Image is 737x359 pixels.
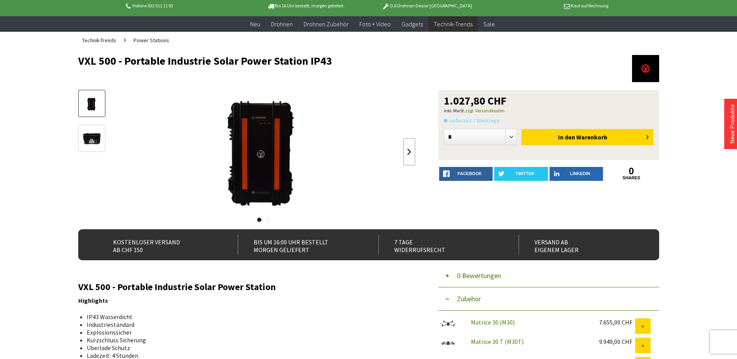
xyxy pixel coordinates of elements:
li: Kurzschluss Sicherung [87,336,409,344]
button: Zubehör [438,287,659,311]
h2: VXL 500 - Portable Industrie Solar Power Station [78,282,415,292]
a: Matrice 30 T (M30T) [471,338,524,345]
li: Industriestandard [87,321,409,328]
strong: Highlights [78,297,108,304]
p: Bis 16 Uhr bestellt, morgen geliefert. [246,1,366,10]
span: In den [558,133,575,141]
img: Matrice 30 (M30) [438,318,458,329]
div: 7 Tage Widerrufsrecht [378,235,502,254]
img: Vorschau: VXL 500 - Portable Industrie Solar Power Station IP43 [81,96,103,112]
button: 0 Bewertungen [438,264,659,287]
span: Technik-Trends [434,20,472,28]
li: Überlade Schutz [87,344,409,352]
span: Drohnen Zubehör [304,20,349,28]
li: IP43 Wasserdicht [87,313,409,321]
p: inkl. MwSt. [444,106,654,115]
a: 0 [605,167,658,175]
span: Power Stations [134,37,169,44]
span: facebook [458,171,482,176]
img: VXL 500 - Portable Industrie Solar Power Station IP43 [171,90,357,214]
p: Hotline 032 511 11 03 [125,1,246,10]
a: zzgl. Versandkosten [465,108,505,113]
span: LinkedIn [570,171,590,176]
div: Kostenloser Versand ab CHF 150 [98,235,221,254]
a: Power Stations [130,32,173,49]
span: Neu [250,20,260,28]
div: Versand ab eigenem Lager [519,235,642,254]
div: Bis um 16:00 Uhr bestellt Morgen geliefert [238,235,361,254]
span: Warenkorb [576,133,607,141]
a: Technik-Trends [78,32,120,49]
span: twitter [515,171,534,176]
li: Explosionssicher [87,328,409,336]
span: 1.027,80 CHF [444,95,507,106]
p: DJI Drohnen Dealer [GEOGRAPHIC_DATA] [366,1,487,10]
span: Foto + Video [359,20,391,28]
a: Technik-Trends [428,16,478,32]
a: Neu [245,16,266,32]
span: Technik-Trends [82,37,116,44]
a: facebook [439,167,493,181]
a: shares [605,175,658,180]
a: LinkedIn [550,167,603,181]
span: Drohnen [271,20,293,28]
div: 7.655,00 CHF [599,318,635,326]
a: twitter [494,167,548,181]
div: 9.949,00 CHF [599,338,635,345]
span: Lieferzeit 7 Werktage [444,116,500,125]
img: Vigorous [632,55,659,82]
a: Drohnen Zubehör [298,16,354,32]
a: Gadgets [396,16,428,32]
span: Gadgets [402,20,423,28]
a: Sale [478,16,500,32]
p: Kauf auf Rechnung [488,1,608,10]
a: Matrice 30 (M30) [471,318,515,326]
a: Foto + Video [354,16,396,32]
a: Drohnen [266,16,298,32]
button: In den Warenkorb [521,129,653,145]
a: Neue Produkte [728,104,736,144]
img: Matrice 30 T (M30T) [438,338,458,349]
span: Sale [483,20,495,28]
h1: VXL 500 - Portable Industrie Solar Power Station IP43 [78,55,543,67]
